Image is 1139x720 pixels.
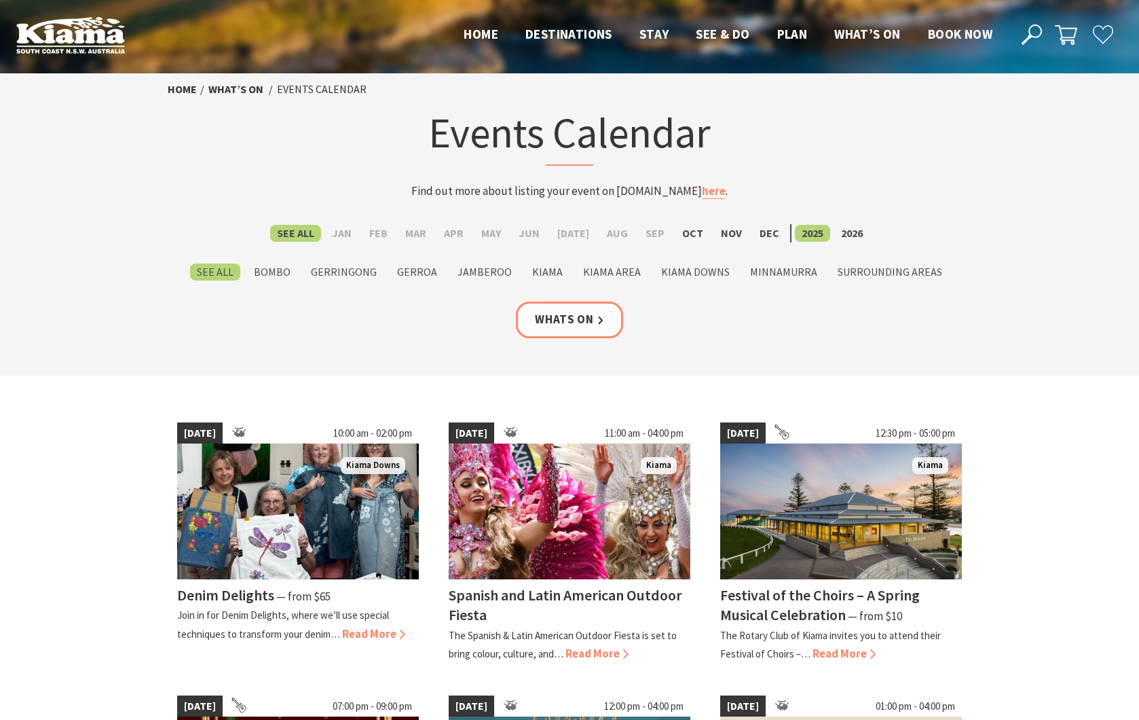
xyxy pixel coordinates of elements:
span: Stay [639,26,669,42]
img: 2023 Festival of Choirs at the Kiama Pavilion [720,444,962,579]
span: 10:00 am - 02:00 pm [326,422,419,444]
label: May [474,225,508,242]
a: What’s On [208,82,263,96]
span: [DATE] [449,696,494,717]
label: Gerroa [390,264,444,281]
label: 2025 [795,225,830,242]
span: 12:00 pm - 04:00 pm [597,696,690,717]
span: Read More [813,646,876,661]
label: Sep [639,225,671,242]
p: The Spanish & Latin American Outdoor Fiesta is set to bring colour, culture, and… [449,629,677,660]
span: Read More [565,646,629,661]
label: Jun [512,225,546,242]
span: Kiama [641,457,677,474]
p: Find out more about listing your event on [DOMAIN_NAME] . [303,182,836,200]
li: Events Calendar [277,81,367,98]
nav: Main Menu [450,24,1006,46]
img: Dancers in jewelled pink and silver costumes with feathers, holding their hands up while smiling [449,444,690,579]
label: [DATE] [550,225,596,242]
label: Mar [398,225,433,242]
label: 2026 [834,225,870,242]
a: Home [168,82,197,96]
span: Home [464,26,498,42]
label: Apr [437,225,470,242]
span: 11:00 am - 04:00 pm [598,422,690,444]
label: Aug [600,225,635,242]
label: Surrounding Areas [831,264,949,281]
label: See All [270,225,321,242]
h1: Events Calendar [303,105,836,166]
span: ⁠— from $65 [276,589,331,604]
h4: Denim Delights [177,586,274,605]
span: [DATE] [177,696,223,717]
label: Kiama [525,264,569,281]
span: Book now [928,26,992,42]
span: [DATE] [177,422,223,444]
span: Kiama Downs [341,457,405,474]
a: Whats On [516,302,623,338]
label: Gerringong [304,264,384,281]
span: 07:00 pm - 09:00 pm [326,696,419,717]
label: Kiama Area [576,264,648,281]
span: 01:00 pm - 04:00 pm [869,696,962,717]
label: Dec [753,225,786,242]
label: Bombo [247,264,297,281]
h4: Spanish and Latin American Outdoor Fiesta [449,586,682,624]
span: [DATE] [720,422,766,444]
span: [DATE] [720,696,766,717]
span: Kiama [912,457,948,474]
span: What’s On [834,26,901,42]
label: See All [190,264,240,281]
h4: Festival of the Choirs – A Spring Musical Celebration [720,586,920,624]
img: group holding up their denim paintings [177,444,419,579]
a: [DATE] 11:00 am - 04:00 pm Dancers in jewelled pink and silver costumes with feathers, holding th... [449,422,690,663]
span: Read More [342,626,405,641]
label: Minnamurra [743,264,824,281]
p: Join in for Denim Delights, where we’ll use special techniques to transform your denim… [177,609,389,640]
a: [DATE] 12:30 pm - 05:00 pm 2023 Festival of Choirs at the Kiama Pavilion Kiama Festival of the Ch... [720,422,962,663]
span: ⁠— from $10 [848,609,902,624]
span: See & Do [696,26,749,42]
label: Jan [325,225,358,242]
span: [DATE] [449,422,494,444]
span: 12:30 pm - 05:00 pm [869,422,962,444]
img: Kiama Logo [16,16,125,54]
label: Nov [714,225,749,242]
span: Destinations [525,26,612,42]
label: Feb [362,225,394,242]
label: Kiama Downs [654,264,736,281]
a: here [702,183,726,199]
a: [DATE] 10:00 am - 02:00 pm group holding up their denim paintings Kiama Downs Denim Delights ⁠— f... [177,422,419,663]
label: Jamberoo [451,264,519,281]
label: Oct [675,225,710,242]
p: The Rotary Club of Kiama invites you to attend their Festival of Choirs –… [720,629,941,660]
span: Plan [777,26,808,42]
